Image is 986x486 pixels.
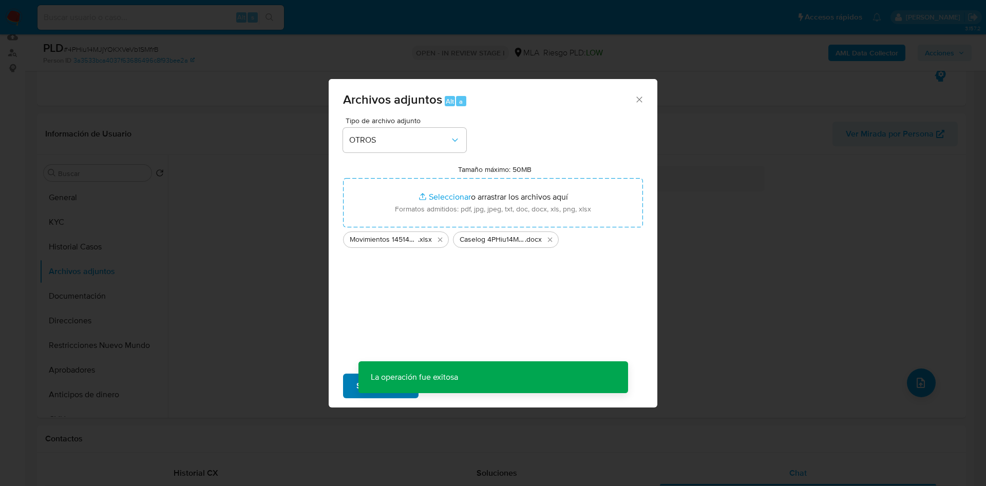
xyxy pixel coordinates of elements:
[418,235,432,245] span: .xlsx
[358,361,470,393] p: La operación fue exitosa
[356,375,405,397] span: Subir archivo
[544,234,556,246] button: Eliminar Caselog 4PHiu14MJjYOKXVeVb1SMfrB - 1451402083.docx
[343,90,442,108] span: Archivos adjuntos
[343,374,419,398] button: Subir archivo
[525,235,542,245] span: .docx
[343,128,466,152] button: OTROS
[436,375,469,397] span: Cancelar
[634,94,643,104] button: Cerrar
[349,135,450,145] span: OTROS
[446,96,454,106] span: Alt
[460,235,525,245] span: Caselog 4PHiu14MJjYOKXVeVb1SMfrB - 1451402083
[350,235,418,245] span: Movimientos 1451402083
[346,117,469,124] span: Tipo de archivo adjunto
[459,96,463,106] span: a
[343,227,643,248] ul: Archivos seleccionados
[434,234,446,246] button: Eliminar Movimientos 1451402083.xlsx
[458,165,532,174] label: Tamaño máximo: 50MB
